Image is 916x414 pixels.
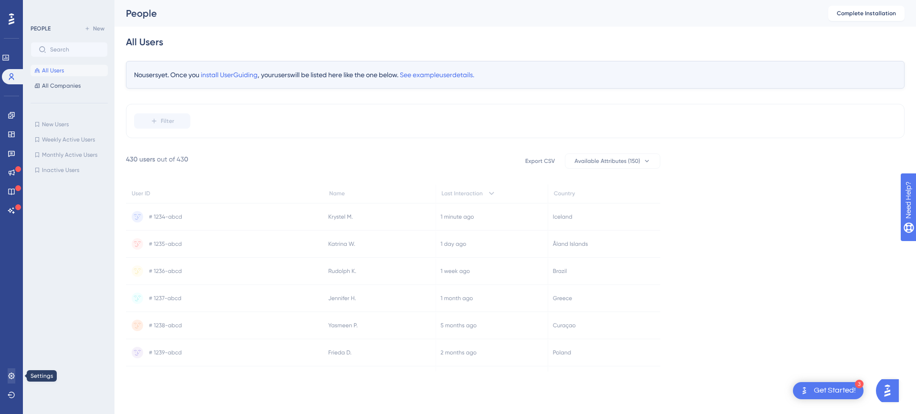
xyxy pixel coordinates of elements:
[126,7,804,20] div: People
[42,67,64,74] span: All Users
[31,134,108,145] button: Weekly Active Users
[31,149,108,161] button: Monthly Active Users
[31,164,108,176] button: Inactive Users
[161,117,174,125] span: Filter
[42,82,81,90] span: All Companies
[837,10,896,17] span: Complete Installation
[42,121,69,128] span: New Users
[828,6,905,21] button: Complete Installation
[400,71,474,79] span: See example user details.
[793,382,864,399] div: Open Get Started! checklist, remaining modules: 3
[42,151,97,159] span: Monthly Active Users
[31,65,108,76] button: All Users
[22,2,60,14] span: Need Help?
[50,46,100,53] input: Search
[42,166,79,174] span: Inactive Users
[134,113,190,129] button: Filter
[126,61,905,89] div: No users yet. Once you , your users will be listed here like the one below.
[855,380,864,388] div: 3
[31,25,51,32] div: PEOPLE
[126,35,163,49] div: All Users
[93,25,104,32] span: New
[876,376,905,405] iframe: UserGuiding AI Assistant Launcher
[31,80,108,91] button: All Companies
[81,23,108,34] button: New
[31,119,108,130] button: New Users
[799,385,810,396] img: launcher-image-alternative-text
[814,385,856,396] div: Get Started!
[201,71,258,79] span: install UserGuiding
[42,136,95,143] span: Weekly Active Users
